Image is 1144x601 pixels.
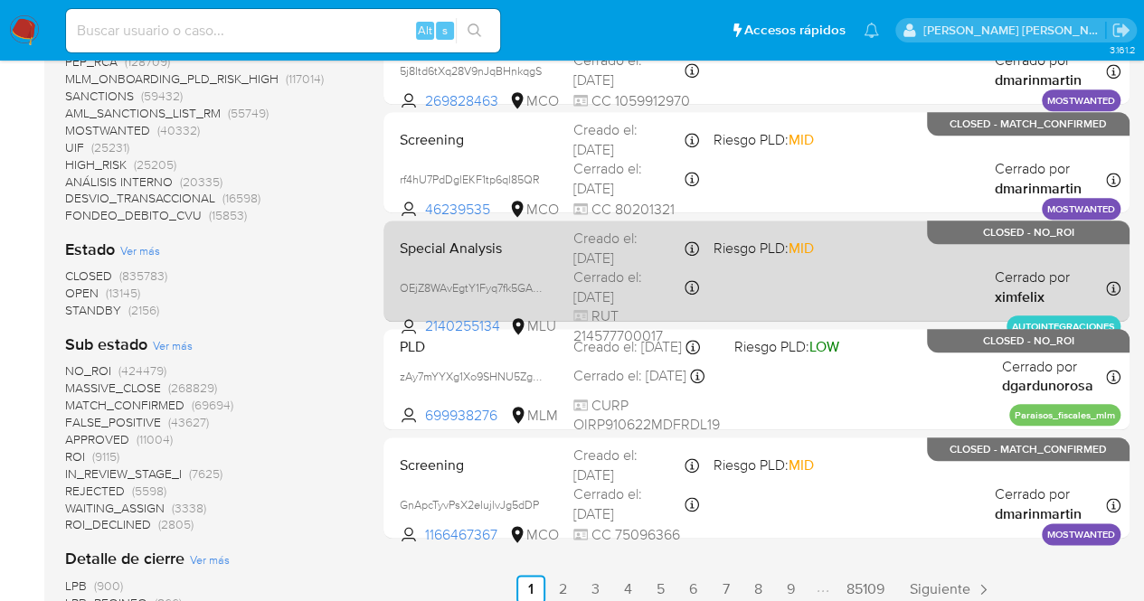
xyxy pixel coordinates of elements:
span: 3.161.2 [1109,42,1135,57]
span: Accesos rápidos [744,21,846,40]
button: search-icon [456,18,493,43]
p: daniel.izarra@mercadolibre.com [923,22,1106,39]
span: s [442,22,448,39]
input: Buscar usuario o caso... [66,19,500,42]
span: Alt [418,22,432,39]
a: Notificaciones [864,23,879,38]
a: Salir [1111,21,1130,40]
